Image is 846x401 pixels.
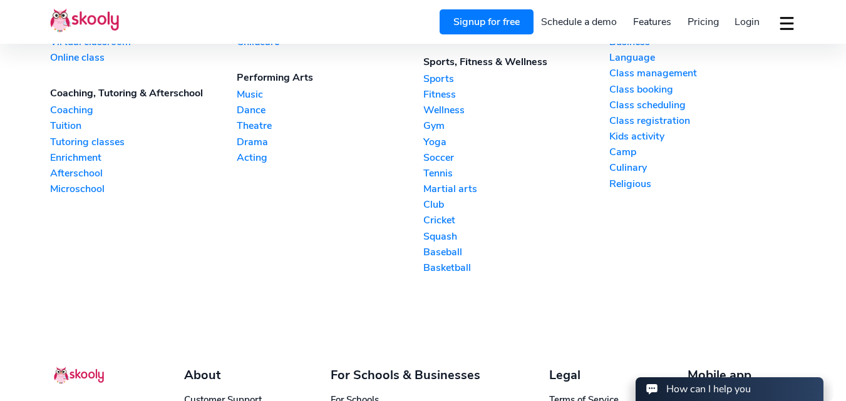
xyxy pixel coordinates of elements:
[625,12,679,32] a: Features
[50,8,119,33] img: Skooly
[50,86,237,100] div: Coaching, Tutoring & Afterschool
[440,9,534,34] a: Signup for free
[423,166,610,180] a: Tennis
[609,177,796,191] a: Religious
[423,245,610,259] a: Baseball
[534,12,626,32] a: Schedule a demo
[609,114,796,128] a: Class registration
[778,9,796,38] button: dropdown menu
[423,72,610,86] a: Sports
[423,88,610,101] a: Fitness
[237,135,423,149] a: Drama
[237,71,423,84] div: Performing Arts
[726,12,768,32] a: Login
[688,15,719,29] span: Pricing
[237,119,423,133] a: Theatre
[50,119,237,133] a: Tuition
[50,166,237,180] a: Afterschool
[423,198,610,211] a: Club
[735,15,760,29] span: Login
[423,182,610,196] a: Martial arts
[609,145,796,159] a: Camp
[423,213,610,227] a: Cricket
[609,161,796,175] a: Culinary
[184,367,262,383] div: About
[679,12,727,32] a: Pricing
[609,66,796,80] a: Class management
[423,103,610,117] a: Wellness
[237,103,423,117] a: Dance
[423,135,610,149] a: Yoga
[50,151,237,165] a: Enrichment
[609,83,796,96] a: Class booking
[50,51,237,64] a: Online class
[50,135,237,149] a: Tutoring classes
[423,151,610,165] a: Soccer
[54,367,104,384] img: Skooly
[423,230,610,243] a: Squash
[609,98,796,112] a: Class scheduling
[609,51,796,64] a: Language
[50,103,237,117] a: Coaching
[423,119,610,133] a: Gym
[423,55,610,69] div: Sports, Fitness & Wellness
[423,261,610,275] a: Basketball
[331,367,480,383] div: For Schools & Businesses
[609,129,796,143] a: Kids activity
[237,151,423,165] a: Acting
[50,182,237,196] a: Microschool
[237,88,423,101] a: Music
